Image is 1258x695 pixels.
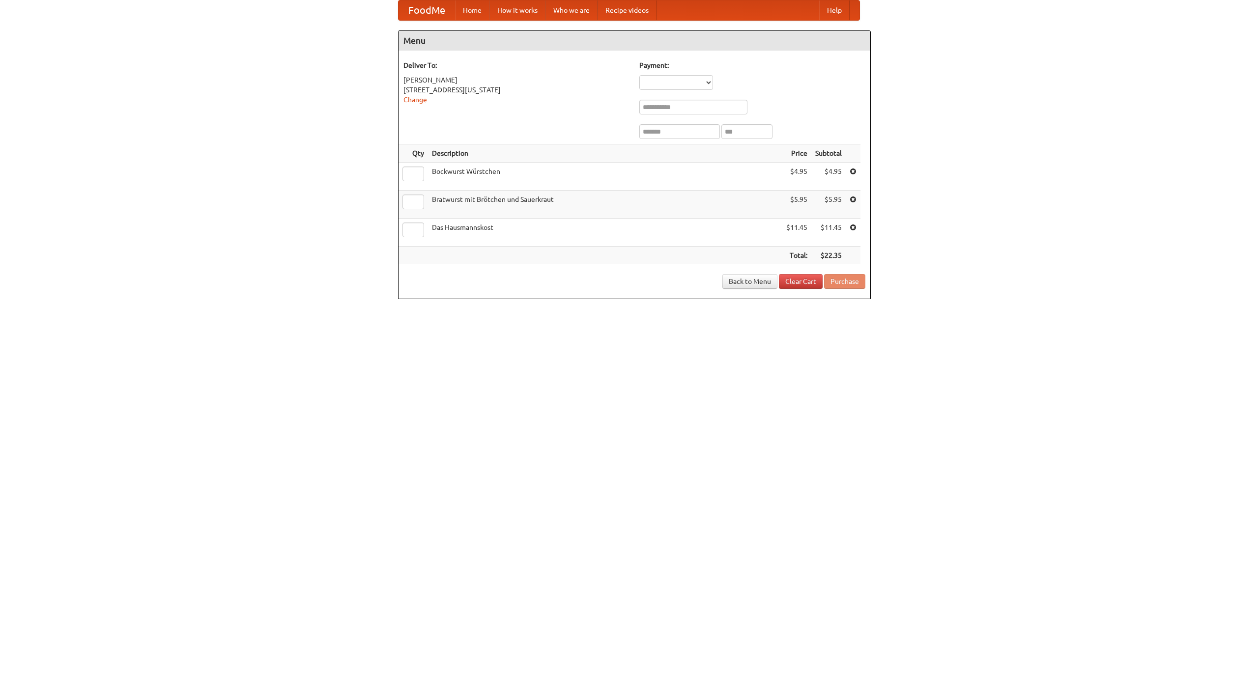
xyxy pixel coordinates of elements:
[545,0,598,20] a: Who we are
[819,0,850,20] a: Help
[399,0,455,20] a: FoodMe
[403,75,629,85] div: [PERSON_NAME]
[779,274,823,289] a: Clear Cart
[428,191,782,219] td: Bratwurst mit Brötchen und Sauerkraut
[598,0,657,20] a: Recipe videos
[782,144,811,163] th: Price
[811,144,846,163] th: Subtotal
[782,219,811,247] td: $11.45
[428,219,782,247] td: Das Hausmannskost
[782,163,811,191] td: $4.95
[399,31,870,51] h4: Menu
[824,274,865,289] button: Purchase
[811,163,846,191] td: $4.95
[639,60,865,70] h5: Payment:
[811,219,846,247] td: $11.45
[428,144,782,163] th: Description
[811,247,846,265] th: $22.35
[455,0,489,20] a: Home
[428,163,782,191] td: Bockwurst Würstchen
[403,85,629,95] div: [STREET_ADDRESS][US_STATE]
[489,0,545,20] a: How it works
[782,247,811,265] th: Total:
[403,96,427,104] a: Change
[403,60,629,70] h5: Deliver To:
[722,274,777,289] a: Back to Menu
[399,144,428,163] th: Qty
[811,191,846,219] td: $5.95
[782,191,811,219] td: $5.95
